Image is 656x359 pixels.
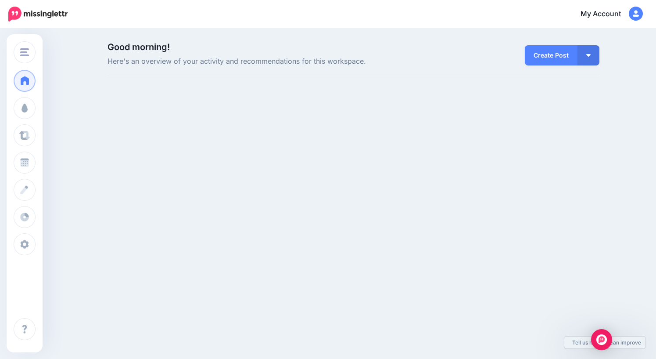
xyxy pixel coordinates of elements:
[108,42,170,52] span: Good morning!
[586,54,591,57] img: arrow-down-white.png
[20,48,29,56] img: menu.png
[564,337,645,348] a: Tell us how we can improve
[525,45,577,65] a: Create Post
[8,7,68,22] img: Missinglettr
[572,4,643,25] a: My Account
[108,56,431,67] span: Here's an overview of your activity and recommendations for this workspace.
[591,329,612,350] div: Open Intercom Messenger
